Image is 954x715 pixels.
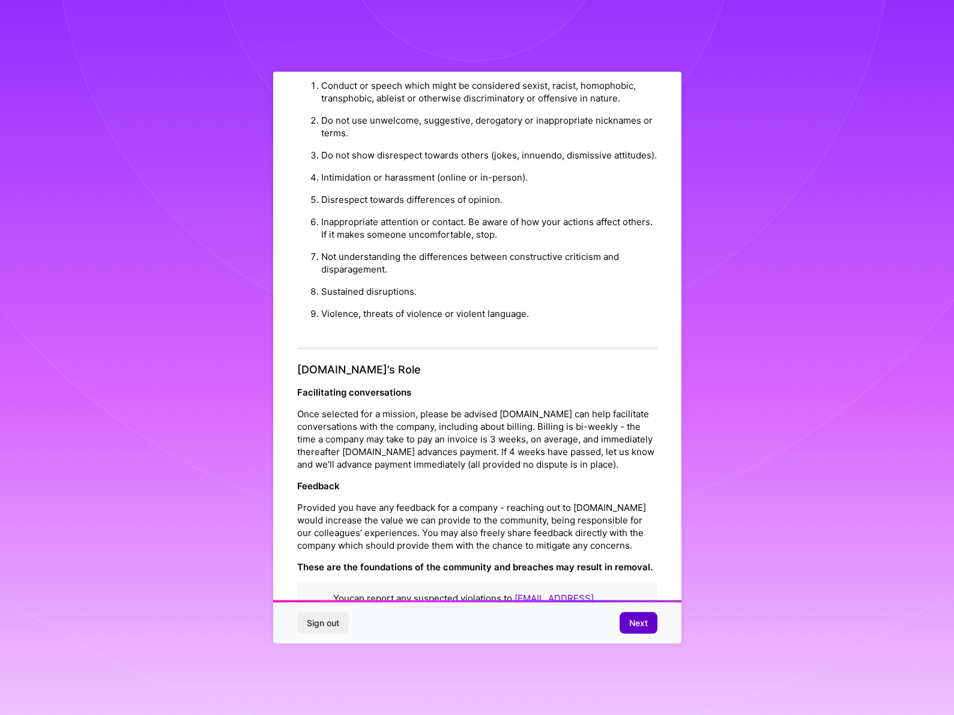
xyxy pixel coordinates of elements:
li: Do not use unwelcome, suggestive, derogatory or inappropriate nicknames or terms. [321,109,657,144]
span: Sign out [307,617,339,629]
button: Sign out [297,612,349,634]
strong: Feedback [297,480,340,491]
img: book icon [307,591,321,629]
strong: These are the foundations of the community and breaches may result in removal. [297,561,653,572]
p: Once selected for a mission, please be advised [DOMAIN_NAME] can help facilitate conversations wi... [297,407,657,470]
button: Next [620,612,657,634]
p: You can report any suspected violations to or anonymously . Everything will be kept strictly conf... [333,591,648,629]
li: Sustained disruptions. [321,280,657,303]
li: Intimidation or harassment (online or in-person). [321,166,657,189]
li: Not understanding the differences between constructive criticism and disparagement. [321,246,657,280]
li: Disrespect towards differences of opinion. [321,189,657,211]
span: Next [629,617,648,629]
li: Conduct or speech which might be considered sexist, racist, homophobic, transphobic, ableist or o... [321,74,657,109]
h4: [DOMAIN_NAME]’s Role [297,363,657,376]
li: Do not show disrespect towards others (jokes, innuendo, dismissive attitudes). [321,144,657,166]
p: Provided you have any feedback for a company - reaching out to [DOMAIN_NAME] would increase the v... [297,501,657,551]
strong: Facilitating conversations [297,386,411,397]
li: Violence, threats of violence or violent language. [321,303,657,325]
li: Inappropriate attention or contact. Be aware of how your actions affect others. If it makes someo... [321,211,657,246]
